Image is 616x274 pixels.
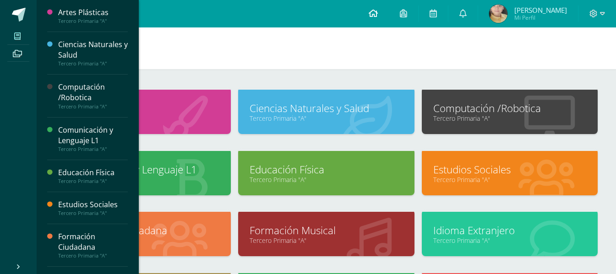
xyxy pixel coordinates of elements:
[58,7,128,18] div: Artes Plásticas
[250,101,403,115] a: Ciencias Naturales y Salud
[58,125,128,146] div: Comunicación y Lenguaje L1
[514,5,567,15] span: [PERSON_NAME]
[58,231,128,259] a: Formación CiudadanaTercero Primaria "A"
[433,114,586,123] a: Tercero Primaria "A"
[250,162,403,177] a: Educación Física
[433,223,586,237] a: Idioma Extranjero
[58,231,128,253] div: Formación Ciudadana
[58,82,128,109] a: Computación /RoboticaTercero Primaria "A"
[66,175,219,184] a: Tercero Primaria "A"
[250,223,403,237] a: Formación Musical
[58,39,128,67] a: Ciencias Naturales y SaludTercero Primaria "A"
[433,236,586,245] a: Tercero Primaria "A"
[58,253,128,259] div: Tercero Primaria "A"
[58,60,128,67] div: Tercero Primaria "A"
[58,199,128,216] a: Estudios SocialesTercero Primaria "A"
[58,199,128,210] div: Estudios Sociales
[514,14,567,21] span: Mi Perfil
[489,5,507,23] img: 383cc7b371c47e37abd49284a1b7a115.png
[433,175,586,184] a: Tercero Primaria "A"
[58,210,128,216] div: Tercero Primaria "A"
[66,101,219,115] a: Artes Plásticas
[58,103,128,110] div: Tercero Primaria "A"
[66,223,219,237] a: Formación Ciudadana
[58,39,128,60] div: Ciencias Naturales y Salud
[58,7,128,24] a: Artes PlásticasTercero Primaria "A"
[58,167,128,184] a: Educación FísicaTercero Primaria "A"
[66,162,219,177] a: Comunicación y Lenguaje L1
[58,167,128,178] div: Educación Física
[250,114,403,123] a: Tercero Primaria "A"
[66,114,219,123] a: Tercero Primaria "A"
[433,162,586,177] a: Estudios Sociales
[58,125,128,152] a: Comunicación y Lenguaje L1Tercero Primaria "A"
[58,82,128,103] div: Computación /Robotica
[433,101,586,115] a: Computación /Robotica
[58,178,128,184] div: Tercero Primaria "A"
[250,175,403,184] a: Tercero Primaria "A"
[250,236,403,245] a: Tercero Primaria "A"
[58,18,128,24] div: Tercero Primaria "A"
[58,146,128,152] div: Tercero Primaria "A"
[66,236,219,245] a: Tercero Primaria "A"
